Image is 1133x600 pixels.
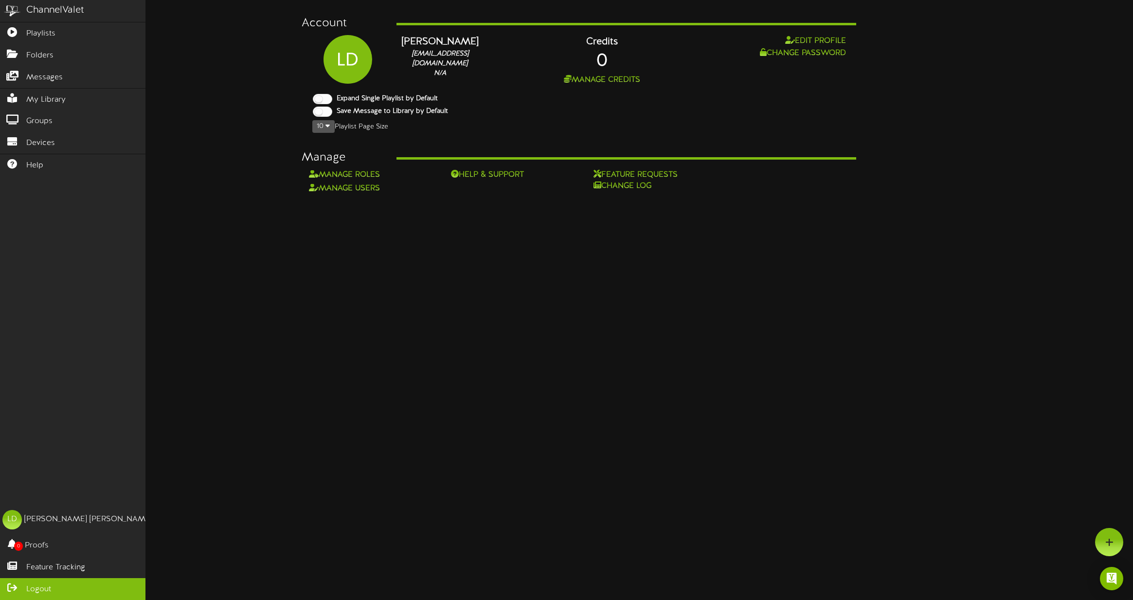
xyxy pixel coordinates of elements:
h3: Account [302,17,382,30]
div: [PERSON_NAME] [401,35,479,49]
div: 0 [494,49,710,74]
div: Open Intercom Messenger [1100,567,1123,590]
a: Feature Requests [593,169,707,181]
div: [EMAIL_ADDRESS][DOMAIN_NAME] [401,49,479,69]
button: Change Password [757,47,849,59]
span: Help [26,160,43,171]
span: Feature Tracking [26,562,85,573]
div: Credits [494,35,710,49]
div: N/A [401,69,479,78]
div: [PERSON_NAME] [PERSON_NAME] [24,514,152,525]
span: Logout [26,584,51,595]
label: Expand Single Playlist by Default [329,94,438,104]
button: Manage Credits [561,74,643,86]
div: LD [2,510,22,529]
span: My Library [26,94,66,106]
a: Manage Users [309,184,380,193]
span: 0 [14,542,23,551]
div: Playlist Page Size [302,119,856,134]
span: Proofs [25,540,49,551]
div: ChannelValet [26,3,84,18]
span: Folders [26,50,54,61]
div: LD [324,35,372,73]
label: Save Message to Library by Default [329,107,448,116]
span: Messages [26,72,63,83]
span: Playlists [26,28,55,39]
span: Devices [26,138,55,149]
a: Manage Roles [309,170,380,179]
a: Change Log [593,181,707,192]
a: Help & Support [451,169,564,181]
button: Edit Profile [782,35,849,47]
button: 10 [312,120,335,133]
h3: Manage [302,151,382,164]
span: Groups [26,116,53,127]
